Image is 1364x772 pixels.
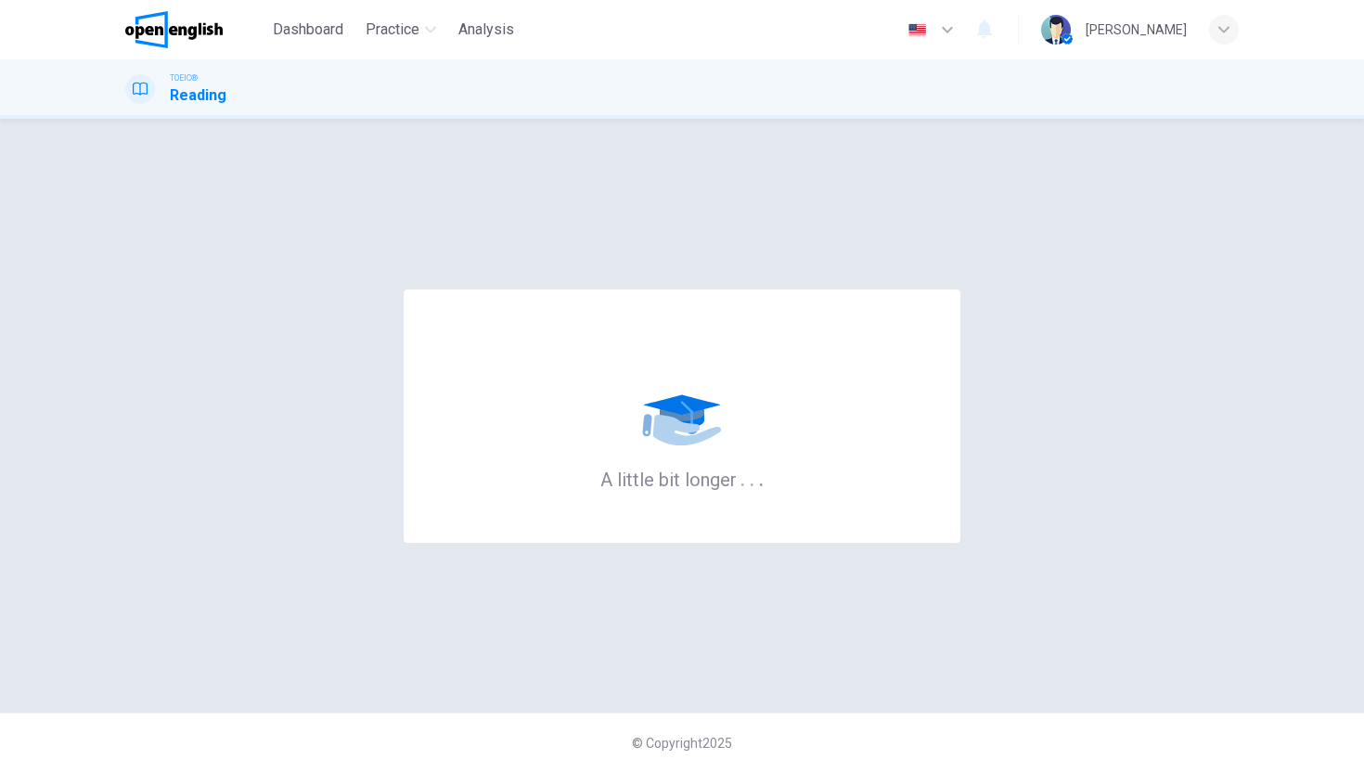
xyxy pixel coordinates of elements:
[170,71,198,84] span: TOEIC®
[632,736,732,751] span: © Copyright 2025
[749,462,755,493] h6: .
[451,13,521,46] button: Analysis
[273,19,343,41] span: Dashboard
[125,11,223,48] img: OpenEnglish logo
[170,84,226,107] h1: Reading
[740,462,746,493] h6: .
[758,462,765,493] h6: .
[458,19,514,41] span: Analysis
[1041,15,1071,45] img: Profile picture
[1086,19,1187,41] div: [PERSON_NAME]
[366,19,419,41] span: Practice
[600,467,765,491] h6: A little bit longer
[906,23,929,37] img: en
[358,13,444,46] button: Practice
[125,11,265,48] a: OpenEnglish logo
[265,13,351,46] button: Dashboard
